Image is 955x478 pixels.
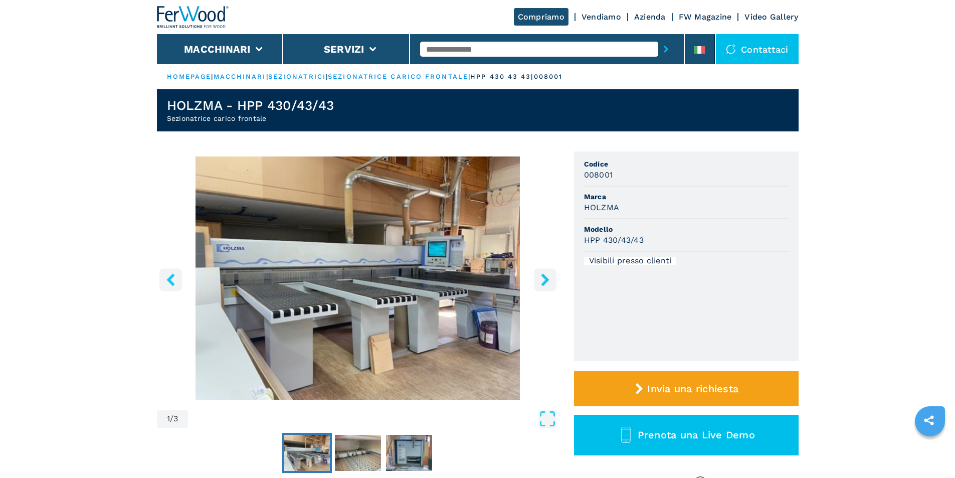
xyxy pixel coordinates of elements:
span: Modello [584,224,789,234]
div: Visibili presso clienti [584,257,677,265]
button: Go to Slide 3 [384,433,434,473]
h3: HPP 430/43/43 [584,234,644,246]
button: Macchinari [184,43,251,55]
div: Contattaci [716,34,799,64]
img: ab08afbbc453937040b6e100dba6800c [335,435,381,471]
div: Go to Slide 1 [157,156,559,400]
img: Sezionatrice carico frontale HOLZMA HPP 430/43/43 [157,156,559,400]
span: Invia una richiesta [647,383,738,395]
span: Marca [584,192,789,202]
span: | [211,73,213,80]
span: 3 [173,415,178,423]
button: Invia una richiesta [574,371,799,406]
button: Prenota una Live Demo [574,415,799,455]
p: hpp 430 43 43 | [470,72,533,81]
img: Ferwood [157,6,229,28]
button: Go to Slide 2 [333,433,383,473]
span: / [170,415,173,423]
a: Azienda [634,12,666,22]
button: submit-button [658,38,674,61]
a: Compriamo [514,8,568,26]
nav: Thumbnail Navigation [157,433,559,473]
a: HOMEPAGE [167,73,212,80]
button: right-button [534,268,556,291]
a: FW Magazine [679,12,732,22]
img: Contattaci [726,44,736,54]
iframe: Chat [912,433,947,470]
img: 0a229089df893b1ac63945236a3edbdc [284,435,330,471]
span: | [326,73,328,80]
button: Servizi [324,43,364,55]
span: | [266,73,268,80]
a: sezionatrici [268,73,326,80]
p: 008001 [534,72,563,81]
span: Codice [584,159,789,169]
span: Prenota una Live Demo [638,429,755,441]
h3: HOLZMA [584,202,620,213]
a: sharethis [916,408,941,433]
a: Video Gallery [744,12,798,22]
span: 1 [167,415,170,423]
button: Open Fullscreen [190,410,556,428]
h3: 008001 [584,169,613,181]
a: sezionatrice carico frontale [328,73,468,80]
a: Vendiamo [582,12,621,22]
span: | [468,73,470,80]
button: Go to Slide 1 [282,433,332,473]
a: macchinari [214,73,266,80]
h1: HOLZMA - HPP 430/43/43 [167,97,334,113]
img: 594e066899130da99cb875340fc1530b [386,435,432,471]
button: left-button [159,268,182,291]
h2: Sezionatrice carico frontale [167,113,334,123]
